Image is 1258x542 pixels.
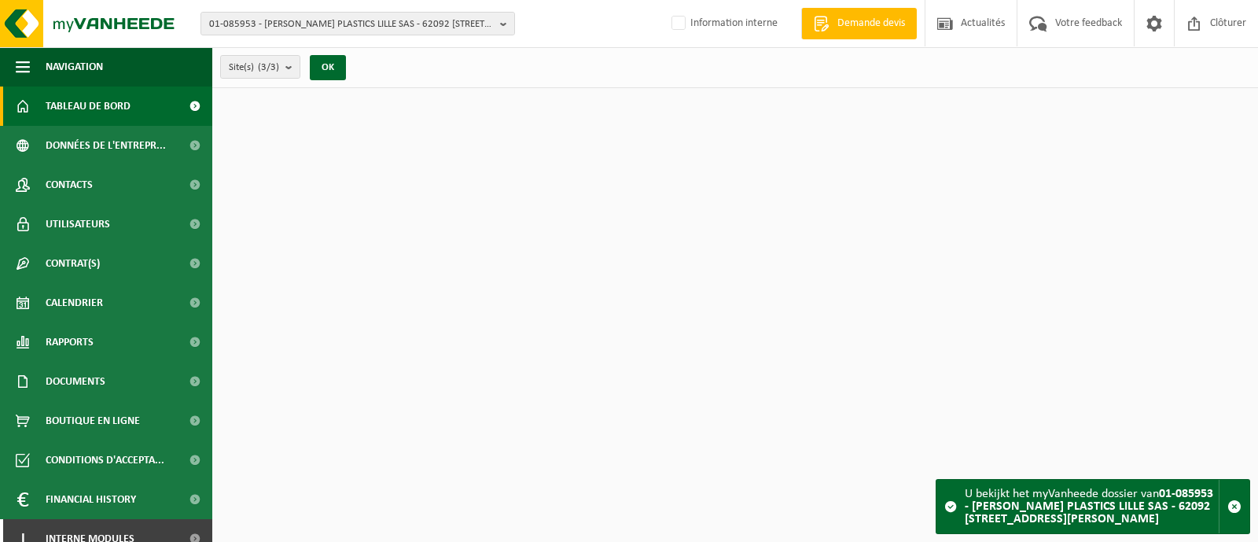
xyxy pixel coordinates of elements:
span: Rapports [46,323,94,362]
span: Navigation [46,47,103,87]
button: Site(s)(3/3) [220,55,300,79]
button: OK [310,55,346,80]
span: Contacts [46,165,93,205]
button: 01-085953 - [PERSON_NAME] PLASTICS LILLE SAS - 62092 [STREET_ADDRESS][PERSON_NAME] [200,12,515,35]
span: Site(s) [229,56,279,79]
span: Contrat(s) [46,244,100,283]
a: Demande devis [801,8,917,39]
span: Tableau de bord [46,87,131,126]
span: Demande devis [833,16,909,31]
span: Calendrier [46,283,103,323]
span: Boutique en ligne [46,401,140,441]
div: U bekijkt het myVanheede dossier van [965,480,1219,533]
label: Information interne [668,12,778,35]
span: Données de l'entrepr... [46,126,166,165]
span: 01-085953 - [PERSON_NAME] PLASTICS LILLE SAS - 62092 [STREET_ADDRESS][PERSON_NAME] [209,13,494,36]
span: Utilisateurs [46,205,110,244]
span: Financial History [46,480,136,519]
strong: 01-085953 - [PERSON_NAME] PLASTICS LILLE SAS - 62092 [STREET_ADDRESS][PERSON_NAME] [965,488,1213,525]
count: (3/3) [258,62,279,72]
span: Conditions d'accepta... [46,441,164,480]
span: Documents [46,362,105,401]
